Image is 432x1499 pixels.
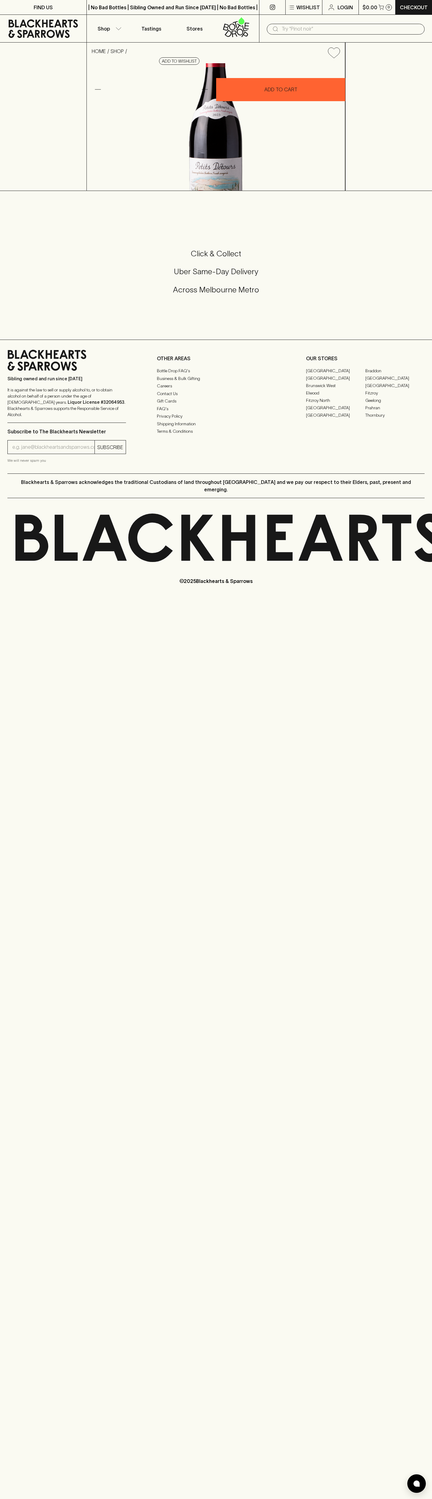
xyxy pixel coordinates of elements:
a: Braddon [365,367,425,374]
p: Subscribe to The Blackhearts Newsletter [7,428,126,435]
h5: Uber Same-Day Delivery [7,266,425,277]
a: Privacy Policy [157,413,275,420]
a: Fitzroy North [306,397,365,404]
strong: Liquor License #32064953 [68,400,124,405]
p: $0.00 [363,4,377,11]
a: SHOP [111,48,124,54]
h5: Click & Collect [7,249,425,259]
button: Shop [87,15,130,42]
a: [GEOGRAPHIC_DATA] [306,374,365,382]
p: Blackhearts & Sparrows acknowledges the traditional Custodians of land throughout [GEOGRAPHIC_DAT... [12,478,420,493]
a: HOME [92,48,106,54]
button: ADD TO CART [216,78,345,101]
p: Sibling owned and run since [DATE] [7,376,126,382]
p: Wishlist [296,4,320,11]
a: FAQ's [157,405,275,412]
input: Try "Pinot noir" [282,24,420,34]
a: Tastings [130,15,173,42]
a: Contact Us [157,390,275,397]
a: [GEOGRAPHIC_DATA] [306,367,365,374]
p: Tastings [141,25,161,32]
a: [GEOGRAPHIC_DATA] [306,411,365,419]
p: Shop [98,25,110,32]
p: ADD TO CART [264,86,297,93]
a: Geelong [365,397,425,404]
a: Bottle Drop FAQ's [157,367,275,375]
p: OTHER AREAS [157,355,275,362]
button: Add to wishlist [325,45,342,61]
img: bubble-icon [413,1480,420,1487]
p: 0 [388,6,390,9]
p: SUBSCRIBE [97,444,123,451]
a: Elwood [306,389,365,397]
a: Thornbury [365,411,425,419]
a: [GEOGRAPHIC_DATA] [306,404,365,411]
a: Prahran [365,404,425,411]
a: Fitzroy [365,389,425,397]
img: 40909.png [87,63,345,191]
a: Gift Cards [157,398,275,405]
p: OUR STORES [306,355,425,362]
h5: Across Melbourne Metro [7,285,425,295]
p: Login [338,4,353,11]
div: Call to action block [7,224,425,327]
a: Business & Bulk Gifting [157,375,275,382]
a: Terms & Conditions [157,428,275,435]
p: Stores [187,25,203,32]
a: Shipping Information [157,420,275,427]
a: Stores [173,15,216,42]
a: [GEOGRAPHIC_DATA] [365,374,425,382]
button: SUBSCRIBE [95,440,126,454]
p: Checkout [400,4,428,11]
button: Add to wishlist [159,57,199,65]
input: e.g. jane@blackheartsandsparrows.com.au [12,442,94,452]
a: Careers [157,382,275,390]
a: [GEOGRAPHIC_DATA] [365,382,425,389]
p: FIND US [34,4,53,11]
p: We will never spam you [7,457,126,464]
a: Brunswick West [306,382,365,389]
p: It is against the law to sell or supply alcohol to, or to obtain alcohol on behalf of a person un... [7,387,126,418]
